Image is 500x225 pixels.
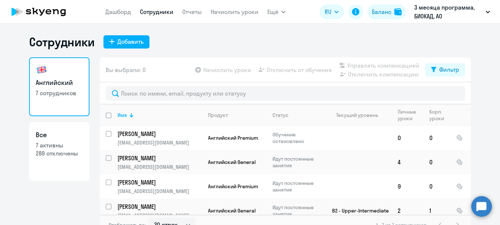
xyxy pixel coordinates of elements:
[272,180,323,193] p: Идут постоянные занятия
[117,203,201,211] p: [PERSON_NAME]
[414,3,483,21] p: 3 месяца программа, БИОКАД, АО
[208,135,258,141] span: Английский Premium
[336,112,378,118] div: Текущий уровень
[267,7,278,16] span: Ещё
[272,131,323,144] p: Обучение остановлено
[272,112,288,118] div: Статус
[36,130,83,140] h3: Все
[106,65,146,74] span: Вы выбрали: 0
[117,130,202,138] a: [PERSON_NAME]
[117,178,201,186] p: [PERSON_NAME]
[394,8,402,15] img: balance
[439,65,459,74] div: Фильтр
[429,108,444,122] div: Корп. уроки
[117,178,202,186] a: [PERSON_NAME]
[117,112,202,118] div: Имя
[411,3,494,21] button: 3 месяца программа, БИОКАД, АО
[423,199,450,223] td: 1
[29,35,95,49] h1: Сотрудники
[36,78,83,87] h3: Английский
[117,37,144,46] div: Добавить
[36,149,83,157] p: 289 отключены
[106,86,465,101] input: Поиск по имени, email, продукту или статусу
[117,139,202,146] p: [EMAIL_ADDRESS][DOMAIN_NAME]
[182,8,202,15] a: Отчеты
[367,4,406,19] button: Балансbalance
[208,183,258,190] span: Английский Premium
[423,174,450,199] td: 0
[272,156,323,169] p: Идут постоянные занятия
[208,112,228,118] div: Продукт
[211,8,258,15] a: Начислить уроки
[398,108,423,122] div: Личные уроки
[267,4,286,19] button: Ещё
[329,112,391,118] div: Текущий уровень
[392,199,423,223] td: 2
[423,150,450,174] td: 0
[392,126,423,150] td: 0
[36,89,83,97] p: 7 сотрудников
[320,4,344,19] button: RU
[117,154,202,162] a: [PERSON_NAME]
[36,141,83,149] p: 7 активны
[325,7,331,16] span: RU
[105,8,131,15] a: Дашборд
[117,212,202,219] p: [EMAIL_ADDRESS][DOMAIN_NAME]
[392,150,423,174] td: 4
[36,64,47,76] img: english
[425,63,465,76] button: Фильтр
[29,122,89,181] a: Все7 активны289 отключены
[398,108,416,122] div: Личные уроки
[117,112,127,118] div: Имя
[323,199,392,223] td: B2 - Upper-Intermediate
[429,108,450,122] div: Корп. уроки
[140,8,173,15] a: Сотрудники
[117,188,202,194] p: [EMAIL_ADDRESS][DOMAIN_NAME]
[208,159,256,165] span: Английский General
[208,207,256,214] span: Английский General
[29,57,89,116] a: Английский7 сотрудников
[272,204,323,217] p: Идут постоянные занятия
[272,112,323,118] div: Статус
[117,164,202,170] p: [EMAIL_ADDRESS][DOMAIN_NAME]
[423,126,450,150] td: 0
[117,203,202,211] a: [PERSON_NAME]
[392,174,423,199] td: 9
[117,154,201,162] p: [PERSON_NAME]
[103,35,149,49] button: Добавить
[117,130,201,138] p: [PERSON_NAME]
[208,112,266,118] div: Продукт
[372,7,391,16] div: Баланс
